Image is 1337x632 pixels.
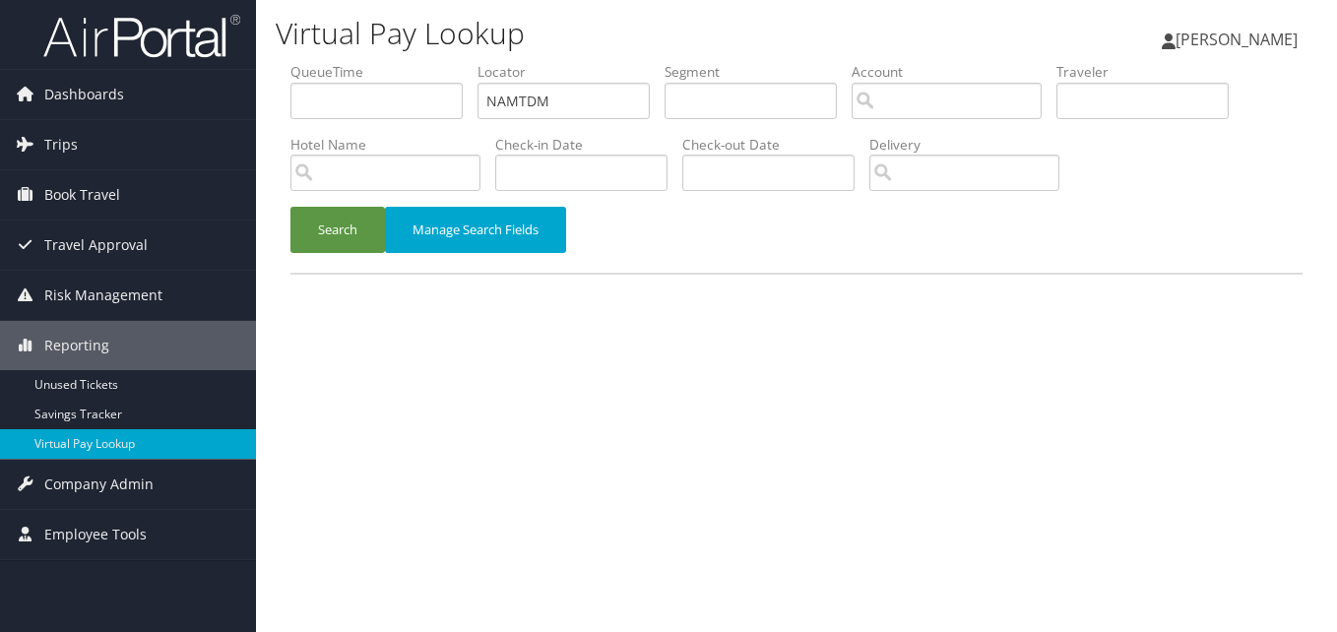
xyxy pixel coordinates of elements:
label: QueueTime [290,62,477,82]
a: [PERSON_NAME] [1162,10,1317,69]
label: Traveler [1056,62,1243,82]
img: airportal-logo.png [43,13,240,59]
h1: Virtual Pay Lookup [276,13,970,54]
label: Check-out Date [682,135,869,155]
label: Account [852,62,1056,82]
span: Risk Management [44,271,162,320]
label: Hotel Name [290,135,495,155]
span: Dashboards [44,70,124,119]
span: Travel Approval [44,221,148,270]
label: Check-in Date [495,135,682,155]
span: Reporting [44,321,109,370]
button: Search [290,207,385,253]
button: Manage Search Fields [385,207,566,253]
label: Locator [477,62,665,82]
label: Segment [665,62,852,82]
span: Book Travel [44,170,120,220]
label: Delivery [869,135,1074,155]
span: Company Admin [44,460,154,509]
span: Trips [44,120,78,169]
span: Employee Tools [44,510,147,559]
span: [PERSON_NAME] [1176,29,1298,50]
